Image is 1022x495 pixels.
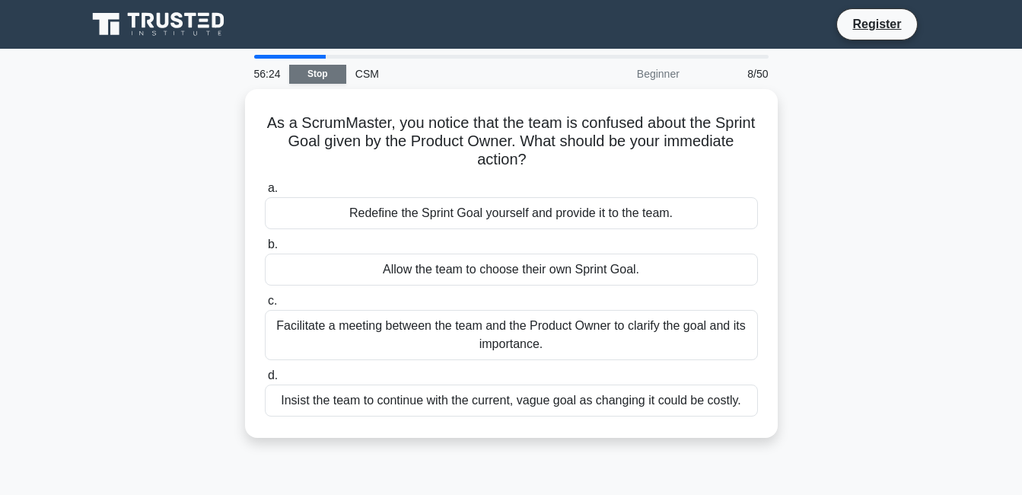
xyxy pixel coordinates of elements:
div: 8/50 [689,59,778,89]
h5: As a ScrumMaster, you notice that the team is confused about the Sprint Goal given by the Product... [263,113,759,170]
span: c. [268,294,277,307]
span: a. [268,181,278,194]
div: Facilitate a meeting between the team and the Product Owner to clarify the goal and its importance. [265,310,758,360]
div: 56:24 [245,59,289,89]
a: Stop [289,65,346,84]
span: b. [268,238,278,251]
a: Register [843,14,910,34]
div: Insist the team to continue with the current, vague goal as changing it could be costly. [265,385,758,417]
div: Beginner [556,59,689,89]
span: d. [268,369,278,382]
div: Allow the team to choose their own Sprint Goal. [265,254,758,286]
div: CSM [346,59,556,89]
div: Redefine the Sprint Goal yourself and provide it to the team. [265,197,758,229]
